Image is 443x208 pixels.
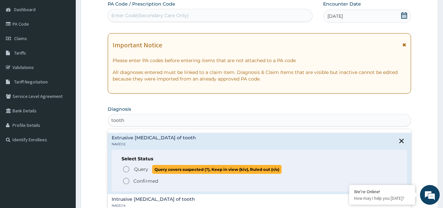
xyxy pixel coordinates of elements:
[108,106,131,112] label: Diagnosis
[354,189,410,195] div: We're Online!
[354,196,410,201] p: How may I help you today?
[108,1,175,7] label: PA Code / Prescription Code
[14,79,48,85] span: Tariff Negotiation
[327,13,343,19] span: [DATE]
[112,142,196,147] p: NA0D.12
[112,203,195,208] p: NA0D.14
[122,156,397,161] h6: Select Status
[38,62,91,128] span: We're online!
[398,137,405,145] i: close select status
[108,3,124,19] div: Minimize live chat window
[113,57,406,64] p: Please enter PA codes before entering items that are not attached to a PA code
[14,7,36,12] span: Dashboard
[152,165,282,174] span: Query covers suspected (?), Keep in view (kiv), Ruled out (r/o)
[323,1,361,7] label: Encounter Date
[112,197,195,202] h4: Intrusive [MEDICAL_DATA] of tooth
[113,69,406,82] p: All diagnoses entered must be linked to a claim item. Diagnosis & Claim Items that are visible bu...
[122,165,130,173] i: status option query
[112,135,196,140] h4: Extrusive [MEDICAL_DATA] of tooth
[14,35,27,41] span: Claims
[111,12,189,19] div: Enter Code(Secondary Care Only)
[122,177,130,185] i: status option filled
[12,33,27,49] img: d_794563401_company_1708531726252_794563401
[113,41,162,49] h1: Important Notice
[34,37,111,45] div: Chat with us now
[133,178,158,184] p: Confirmed
[3,138,125,161] textarea: Type your message and hit 'Enter'
[14,50,26,56] span: Tariffs
[134,166,148,173] span: Query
